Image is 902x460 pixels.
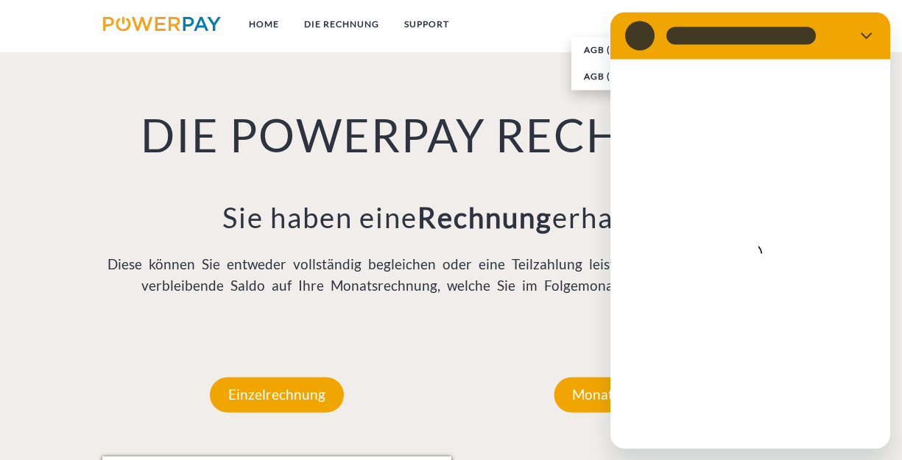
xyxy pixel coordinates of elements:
[392,11,462,38] a: SUPPORT
[554,377,697,412] p: Monatsrechnung
[571,63,769,90] a: AGB (Kreditkonto/Teilzahlung)
[571,37,769,63] a: AGB (Kauf auf Rechnung)
[292,11,392,38] a: DIE RECHNUNG
[724,11,769,38] a: agb
[103,16,222,31] img: logo-powerpay.svg
[610,12,890,448] iframe: Messaging-Fenster
[102,107,800,164] h1: DIE POWERPAY RECHNUNG
[102,254,800,296] p: Diese können Sie entweder vollständig begleichen oder eine Teilzahlung leisten, in diesem Fall wi...
[236,11,292,38] a: Home
[417,200,552,234] b: Rechnung
[102,200,800,236] h3: Sie haben eine erhalten?
[210,377,344,412] p: Einzelrechnung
